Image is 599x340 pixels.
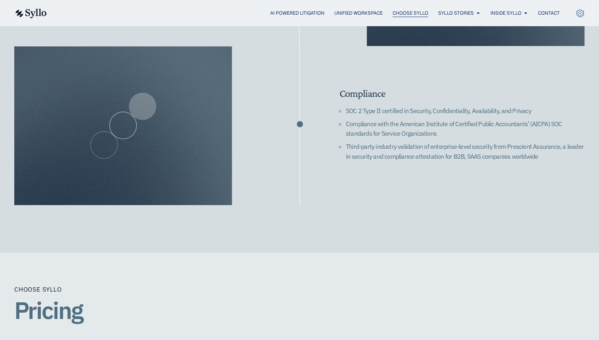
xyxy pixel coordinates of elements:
[346,142,585,164] li: Third-party industry validation of enterprise-level security from Prescient Assurance, a leader i...
[63,10,560,17] div: Menu Toggle
[14,9,47,18] img: syllo
[340,87,585,100] h2: Compliance
[14,284,62,294] div: Choose Syllo
[334,10,383,17] a: Unified Workspace
[14,46,232,205] img: placeholder_large_09
[63,10,560,17] nav: Menu
[270,10,324,17] a: AI Powered Litigation
[438,10,474,17] a: Syllo Stories
[538,10,560,17] a: Contact
[490,10,521,17] a: Inside Syllo
[346,106,585,119] li: SOC 2 Type II certified in Security, Confidentiality, Availability, and Privacy
[14,297,585,323] h1: Pricing
[346,119,585,142] li: Compliance with the American Institute of Certified Public Accountants’ (AICPA) SOC standards for...
[393,10,428,17] a: Choose Syllo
